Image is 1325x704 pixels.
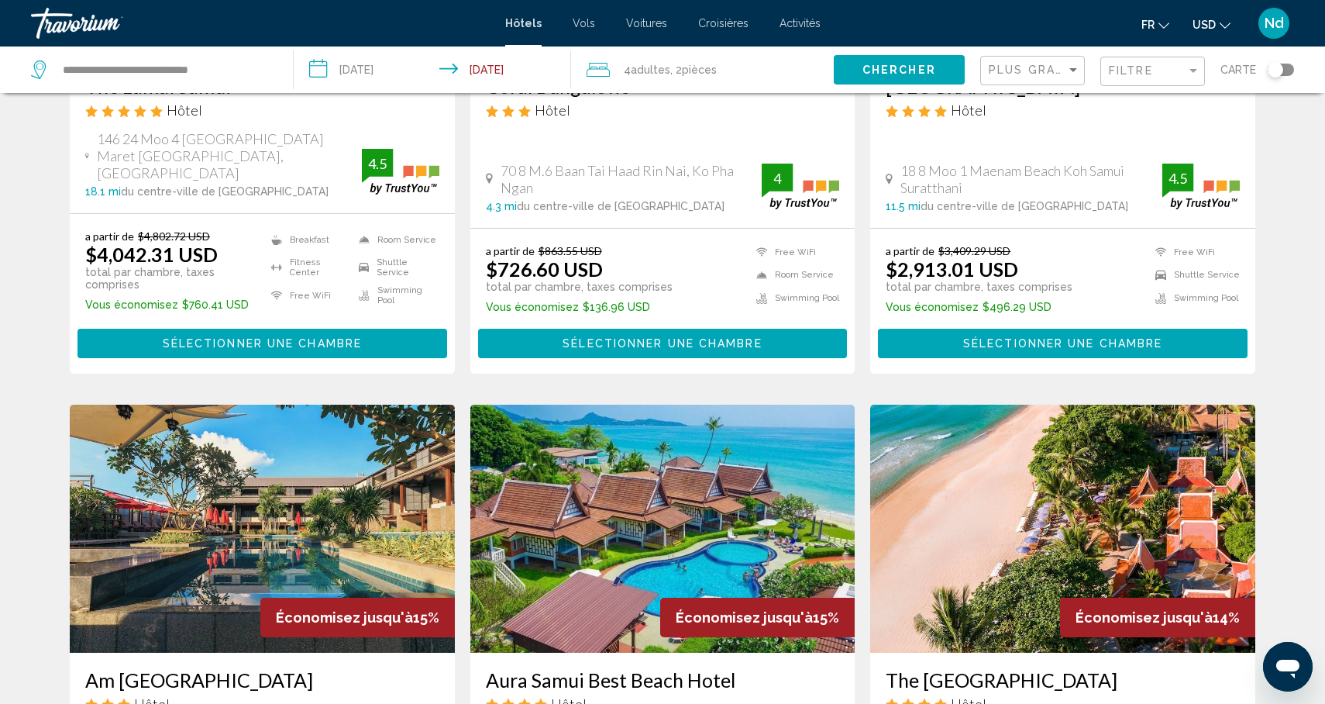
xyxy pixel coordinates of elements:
a: Croisières [698,17,749,29]
button: Check-in date: Dec 25, 2025 Check-out date: Jan 3, 2026 [294,47,572,93]
span: Hôtel [167,102,202,119]
span: 146 24 Moo 4 [GEOGRAPHIC_DATA] Maret [GEOGRAPHIC_DATA], [GEOGRAPHIC_DATA] [97,130,362,181]
div: 4 star Hotel [886,102,1240,119]
a: Vols [573,17,595,29]
button: Change language [1141,13,1169,36]
a: Activités [780,17,821,29]
span: 18.1 mi [85,185,121,198]
span: Chercher [862,64,936,77]
span: Sélectionner une chambre [563,338,762,350]
del: $4,802.72 USD [138,229,210,243]
button: Sélectionner une chambre [878,329,1248,357]
li: Free WiFi [263,285,351,305]
li: Room Service [749,267,839,283]
a: Sélectionner une chambre [478,333,848,350]
button: User Menu [1254,7,1294,40]
ins: $2,913.01 USD [886,257,1018,281]
div: 14% [1060,598,1255,637]
a: The [GEOGRAPHIC_DATA] [886,668,1240,692]
img: Hotel image [870,405,1255,653]
button: Toggle map [1256,63,1294,77]
span: Sélectionner une chambre [963,338,1162,350]
p: total par chambre, taxes comprises [486,281,673,293]
p: total par chambre, taxes comprises [886,281,1072,293]
span: 4.3 mi [486,200,517,212]
button: Change currency [1192,13,1230,36]
li: Swimming Pool [749,291,839,306]
li: Room Service [351,229,439,250]
span: a partir de [486,244,535,257]
button: Chercher [834,55,965,84]
div: 15% [660,598,855,637]
span: Nd [1265,16,1284,31]
a: Sélectionner une chambre [77,333,447,350]
span: Plus grandes économies [989,64,1173,76]
a: Voitures [626,17,667,29]
iframe: Bouton de lancement de la fenêtre de messagerie [1263,642,1313,692]
a: Am [GEOGRAPHIC_DATA] [85,668,439,692]
span: Économisez jusqu'à [276,609,413,626]
span: 4 [624,59,670,81]
div: 3 star Hotel [486,102,840,119]
span: 70 8 M.6 Baan Tai Haad Rin Nai, Ko Pha Ngan [501,162,762,196]
div: 5 star Hotel [85,102,439,119]
span: Hôtel [535,102,570,119]
span: Vous économisez [886,301,979,313]
li: Free WiFi [1148,244,1240,260]
button: Sélectionner une chambre [77,329,447,357]
span: fr [1141,19,1155,31]
span: 18 8 Moo 1 Maenam Beach Koh Samui Suratthani [900,162,1162,196]
div: 4.5 [1162,169,1193,188]
span: Sélectionner une chambre [163,338,362,350]
span: a partir de [886,244,934,257]
del: $3,409.29 USD [938,244,1010,257]
p: $760.41 USD [85,299,263,311]
li: Swimming Pool [351,285,439,305]
li: Swimming Pool [1148,291,1240,306]
span: du centre-ville de [GEOGRAPHIC_DATA] [921,200,1128,212]
ins: $4,042.31 USD [85,243,218,266]
p: $496.29 USD [886,301,1072,313]
span: a partir de [85,229,134,243]
span: Économisez jusqu'à [1075,609,1213,626]
button: Sélectionner une chambre [478,329,848,357]
span: Adultes [631,64,670,76]
span: Vous économisez [486,301,579,313]
p: $136.96 USD [486,301,673,313]
ins: $726.60 USD [486,257,603,281]
img: trustyou-badge.svg [762,164,839,209]
span: , 2 [670,59,717,81]
span: Filtre [1109,64,1153,77]
span: Économisez jusqu'à [676,609,813,626]
p: total par chambre, taxes comprises [85,266,263,291]
a: Hôtels [505,17,542,29]
span: du centre-ville de [GEOGRAPHIC_DATA] [121,185,329,198]
span: pièces [682,64,717,76]
li: Shuttle Service [1148,267,1240,283]
span: USD [1192,19,1216,31]
span: 11.5 mi [886,200,921,212]
a: Aura Samui Best Beach Hotel [486,668,840,692]
img: Hotel image [70,405,455,653]
a: Travorium [31,8,490,39]
span: Carte [1220,59,1256,81]
div: 4.5 [362,154,393,173]
span: Vous économisez [85,299,178,311]
li: Shuttle Service [351,257,439,278]
mat-select: Sort by [989,64,1080,78]
button: Filter [1100,56,1205,88]
div: 4 [762,169,793,188]
img: Hotel image [470,405,855,653]
button: Travelers: 4 adults, 0 children [571,47,834,93]
del: $863.55 USD [539,244,602,257]
img: trustyou-badge.svg [362,149,439,195]
img: trustyou-badge.svg [1162,164,1240,209]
